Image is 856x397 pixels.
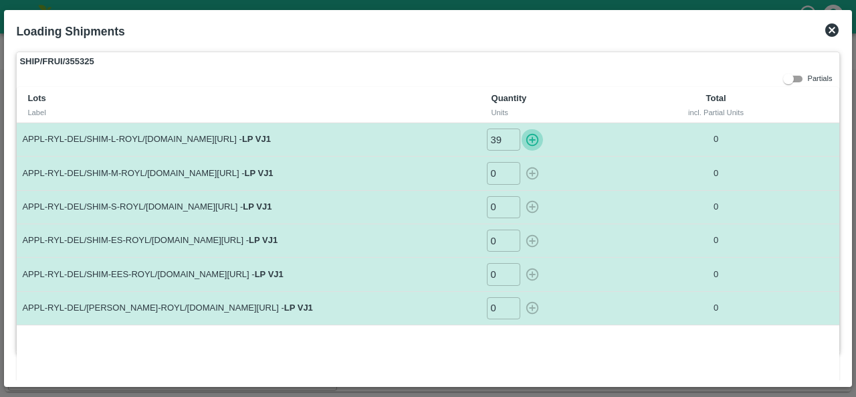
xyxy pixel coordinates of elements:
td: APPL-RYL-DEL/SHIM-EES-ROYL/[DOMAIN_NAME][URL] - [17,258,480,291]
p: 0 [649,268,782,281]
p: 0 [649,302,782,315]
strong: LP VJ1 [284,303,313,313]
input: 0 [487,196,520,218]
td: APPL-RYL-DEL/SHIM-S-ROYL/[DOMAIN_NAME][URL] - [17,190,480,224]
input: 0 [487,263,520,285]
strong: LP VJ1 [243,202,272,212]
div: Label [27,106,469,118]
strong: LP VJ1 [255,269,284,279]
input: 0 [487,162,520,184]
td: APPL-RYL-DEL/[PERSON_NAME]-ROYL/[DOMAIN_NAME][URL] - [17,291,480,325]
b: Quantity [492,93,527,103]
input: 0 [487,297,520,319]
strong: LP VJ1 [242,134,271,144]
strong: LP VJ1 [244,168,273,178]
td: APPL-RYL-DEL/SHIM-L-ROYL/[DOMAIN_NAME][URL] - [17,123,480,157]
b: Total [706,93,726,103]
div: Units [492,106,633,118]
b: Lots [27,93,45,103]
div: incl. Partial Units [655,106,777,118]
td: APPL-RYL-DEL/SHIM-M-ROYL/[DOMAIN_NAME][URL] - [17,157,480,190]
p: 0 [649,201,782,214]
p: 0 [649,133,782,146]
input: 0 [487,129,520,151]
strong: LP VJ1 [249,235,278,245]
p: 0 [649,234,782,247]
strong: SHIP/FRUI/355325 [19,55,94,68]
td: APPL-RYL-DEL/SHIM-ES-ROYL/[DOMAIN_NAME][URL] - [17,224,480,258]
input: 0 [487,230,520,252]
div: Partials [780,71,832,87]
p: 0 [649,167,782,180]
b: Loading Shipments [16,25,124,38]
